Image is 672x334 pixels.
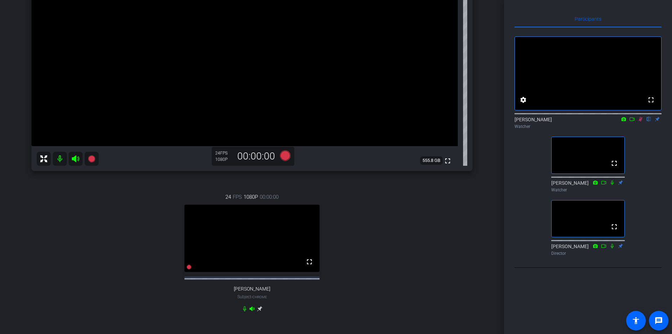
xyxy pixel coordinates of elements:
span: - [251,294,252,299]
span: Chrome [252,295,267,299]
span: Subject [237,294,267,300]
span: FPS [233,193,242,201]
div: Director [551,250,625,257]
mat-icon: message [654,316,663,325]
span: FPS [220,151,227,156]
span: 24 [225,193,231,201]
mat-icon: fullscreen [610,159,618,168]
span: 1080P [244,193,258,201]
mat-icon: fullscreen [647,96,655,104]
span: 555.8 GB [420,156,443,165]
div: 00:00:00 [233,150,280,162]
span: 00:00:00 [260,193,279,201]
div: Watcher [551,187,625,193]
div: 1080P [215,157,233,162]
div: [PERSON_NAME] [551,179,625,193]
mat-icon: settings [519,96,527,104]
mat-icon: flip [645,116,653,122]
div: [PERSON_NAME] [514,116,661,130]
div: 24 [215,150,233,156]
span: Participants [575,16,601,21]
mat-icon: accessibility [632,316,640,325]
mat-icon: fullscreen [610,223,618,231]
div: Watcher [514,123,661,130]
span: [PERSON_NAME] [234,286,270,292]
mat-icon: fullscreen [305,258,314,266]
mat-icon: fullscreen [443,157,452,165]
div: [PERSON_NAME] [551,243,625,257]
